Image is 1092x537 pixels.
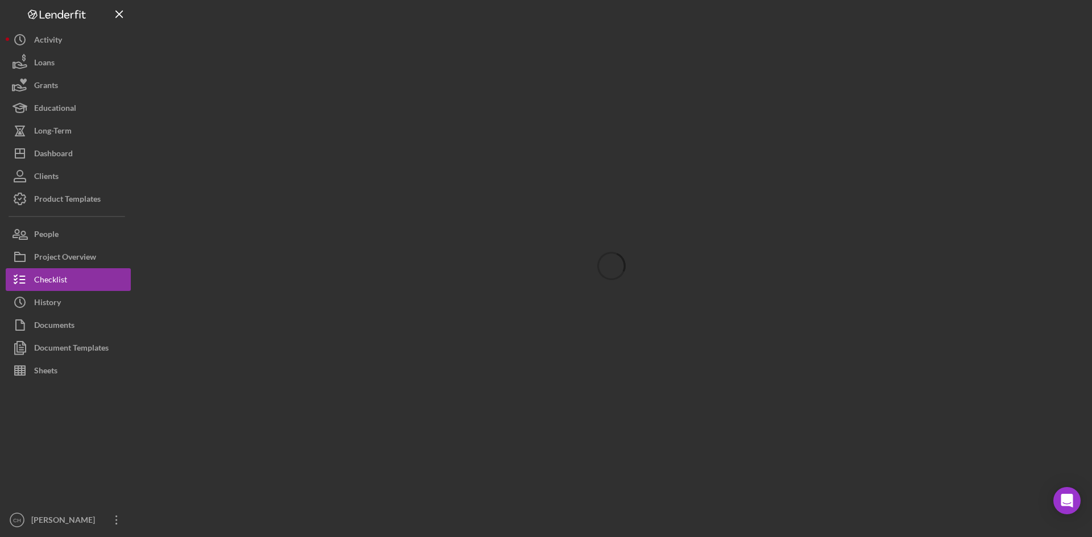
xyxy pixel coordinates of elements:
div: Activity [34,28,62,54]
button: CH[PERSON_NAME] [6,509,131,531]
div: Open Intercom Messenger [1053,487,1081,514]
div: Sheets [34,359,57,385]
div: Educational [34,97,76,122]
div: Long-Term [34,119,72,145]
button: Grants [6,74,131,97]
button: Long-Term [6,119,131,142]
button: Document Templates [6,336,131,359]
div: Document Templates [34,336,109,362]
div: Product Templates [34,188,101,213]
button: Checklist [6,268,131,291]
button: History [6,291,131,314]
button: Project Overview [6,245,131,268]
button: People [6,223,131,245]
div: Documents [34,314,75,339]
div: Checklist [34,268,67,294]
button: Dashboard [6,142,131,165]
div: Loans [34,51,55,77]
button: Educational [6,97,131,119]
button: Product Templates [6,188,131,210]
div: [PERSON_NAME] [28,509,102,534]
button: Activity [6,28,131,51]
div: Project Overview [34,245,96,271]
text: CH [13,517,21,523]
div: People [34,223,59,248]
button: Sheets [6,359,131,382]
button: Documents [6,314,131,336]
div: History [34,291,61,317]
div: Clients [34,165,59,190]
div: Grants [34,74,58,99]
button: Loans [6,51,131,74]
div: Dashboard [34,142,73,168]
button: Clients [6,165,131,188]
